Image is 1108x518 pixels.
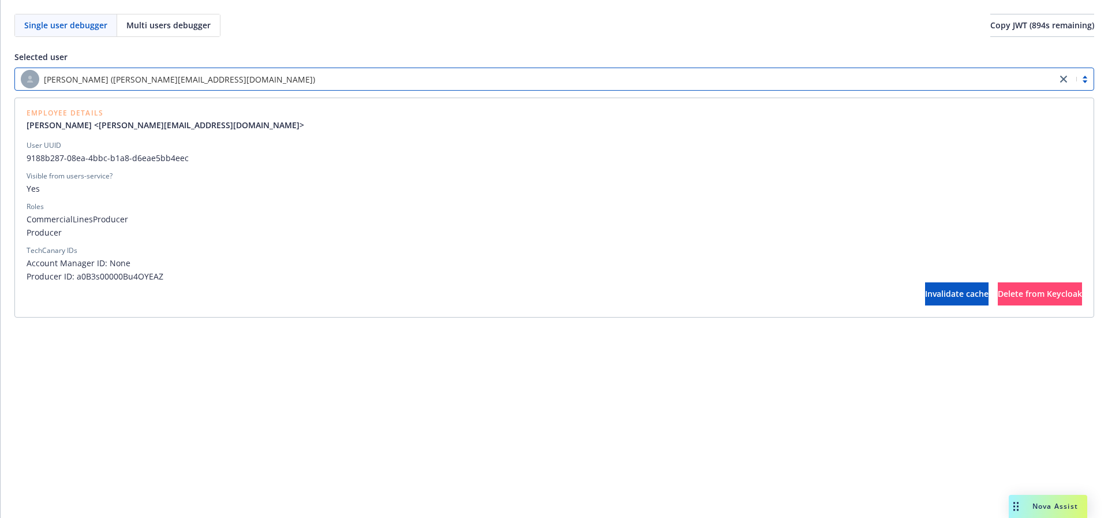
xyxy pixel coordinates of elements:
button: Invalidate cache [925,282,989,305]
div: Roles [27,202,44,212]
button: Nova Assist [1009,495,1087,518]
a: close [1057,72,1070,86]
div: Drag to move [1009,495,1023,518]
span: Yes [27,182,1082,195]
span: Copy JWT ( 894 s remaining) [990,20,1094,31]
span: [PERSON_NAME] ([PERSON_NAME][EMAIL_ADDRESS][DOMAIN_NAME]) [44,73,315,85]
span: 9188b287-08ea-4bbc-b1a8-d6eae5bb4eec [27,152,1082,164]
div: Visible from users-service? [27,171,113,181]
span: CommercialLinesProducer [27,213,1082,225]
span: Delete from Keycloak [998,288,1082,299]
span: Invalidate cache [925,288,989,299]
span: Nova Assist [1032,501,1078,511]
span: Selected user [14,51,68,62]
span: Single user debugger [24,19,107,31]
button: Copy JWT (894s remaining) [990,14,1094,37]
span: Account Manager ID: None [27,257,1082,269]
span: Employee Details [27,110,313,117]
span: Multi users debugger [126,19,211,31]
button: Delete from Keycloak [998,282,1082,305]
div: TechCanary IDs [27,245,77,256]
span: [PERSON_NAME] ([PERSON_NAME][EMAIL_ADDRESS][DOMAIN_NAME]) [21,70,1051,88]
span: Producer [27,226,1082,238]
div: User UUID [27,140,61,151]
span: Producer ID: a0B3s00000Bu4OYEAZ [27,270,1082,282]
a: [PERSON_NAME] <[PERSON_NAME][EMAIL_ADDRESS][DOMAIN_NAME]> [27,119,313,131]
